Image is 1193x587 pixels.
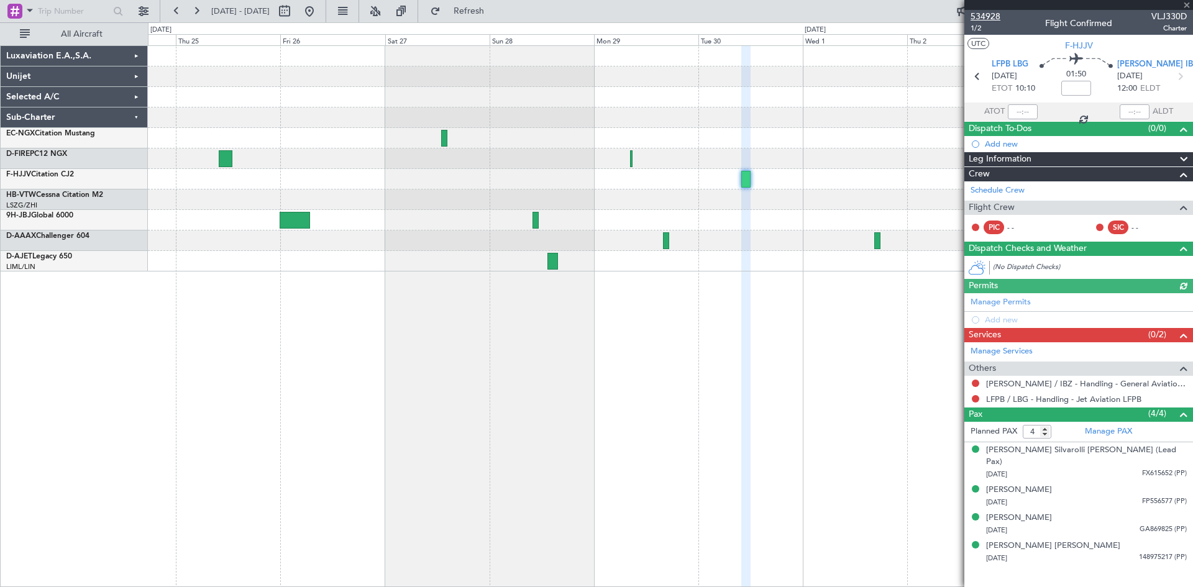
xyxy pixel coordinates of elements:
div: (No Dispatch Checks) [993,262,1193,275]
div: Mon 29 [594,34,698,45]
span: LFPB LBG [992,58,1028,71]
span: 148975217 (PP) [1139,552,1187,563]
span: Leg Information [969,152,1031,166]
a: Manage PAX [1085,425,1132,438]
div: Thu 25 [176,34,280,45]
span: VLJ330D [1151,10,1187,23]
div: Thu 2 [907,34,1012,45]
span: [DATE] [986,470,1007,479]
a: F-HJJVCitation CJ2 [6,171,74,178]
span: HB-VTW [6,191,36,199]
div: [DATE] [805,25,826,35]
div: [PERSON_NAME] [PERSON_NAME] [986,540,1120,552]
div: Sun 28 [490,34,594,45]
span: ATOT [984,106,1005,118]
a: LFPB / LBG - Handling - Jet Aviation LFPB [986,394,1141,404]
span: Flight Crew [969,201,1015,215]
a: [PERSON_NAME] / IBZ - Handling - General Aviation Svc [986,378,1187,389]
span: Dispatch To-Dos [969,122,1031,136]
div: SIC [1108,221,1128,234]
a: LSZG/ZHI [6,201,37,210]
input: Trip Number [38,2,109,20]
span: FX615652 (PP) [1142,468,1187,479]
div: PIC [984,221,1004,234]
div: Fri 26 [280,34,385,45]
div: Add new [985,139,1187,149]
span: F-HJJV [1065,39,1093,52]
span: Services [969,328,1001,342]
span: Charter [1151,23,1187,34]
span: D-FIRE [6,150,30,158]
span: D-AJET [6,253,32,260]
span: (0/0) [1148,122,1166,135]
span: GA869825 (PP) [1140,524,1187,535]
span: [DATE] [986,526,1007,535]
button: All Aircraft [14,24,135,44]
span: 12:00 [1117,83,1137,95]
span: ALDT [1153,106,1173,118]
span: Others [969,362,996,376]
div: Flight Confirmed [1045,17,1112,30]
span: F-HJJV [6,171,31,178]
span: D-AAAX [6,232,36,240]
span: All Aircraft [32,30,131,39]
div: Wed 1 [803,34,907,45]
span: FP556577 (PP) [1142,496,1187,507]
span: 10:10 [1015,83,1035,95]
span: [DATE] [986,498,1007,507]
div: - - [1131,222,1159,233]
span: 534928 [971,10,1000,23]
a: Manage Services [971,345,1033,358]
button: Refresh [424,1,499,21]
span: (4/4) [1148,407,1166,420]
a: EC-NGXCitation Mustang [6,130,95,137]
span: [DATE] [986,553,1007,563]
label: Planned PAX [971,425,1017,438]
span: ETOT [992,83,1012,95]
span: Pax [969,407,982,422]
span: [DATE] - [DATE] [211,6,270,17]
span: (0/2) [1148,328,1166,341]
span: ELDT [1140,83,1160,95]
span: [DATE] [992,70,1017,83]
a: HB-VTWCessna Citation M2 [6,191,103,199]
span: Refresh [443,7,495,16]
span: Crew [969,167,990,181]
div: [DATE] [150,25,171,35]
div: [PERSON_NAME] Silvarolli [PERSON_NAME] (Lead Pax) [986,444,1187,468]
div: Sat 27 [385,34,490,45]
a: D-AJETLegacy 650 [6,253,72,260]
span: 01:50 [1066,68,1086,81]
div: [PERSON_NAME] [986,512,1052,524]
div: Tue 30 [698,34,803,45]
a: LIML/LIN [6,262,35,271]
a: D-FIREPC12 NGX [6,150,67,158]
a: 9H-JBJGlobal 6000 [6,212,73,219]
div: - - [1007,222,1035,233]
span: [DATE] [1117,70,1143,83]
a: D-AAAXChallenger 604 [6,232,89,240]
div: [PERSON_NAME] [986,484,1052,496]
span: EC-NGX [6,130,35,137]
span: 9H-JBJ [6,212,31,219]
a: Schedule Crew [971,184,1025,197]
span: Dispatch Checks and Weather [969,242,1087,256]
